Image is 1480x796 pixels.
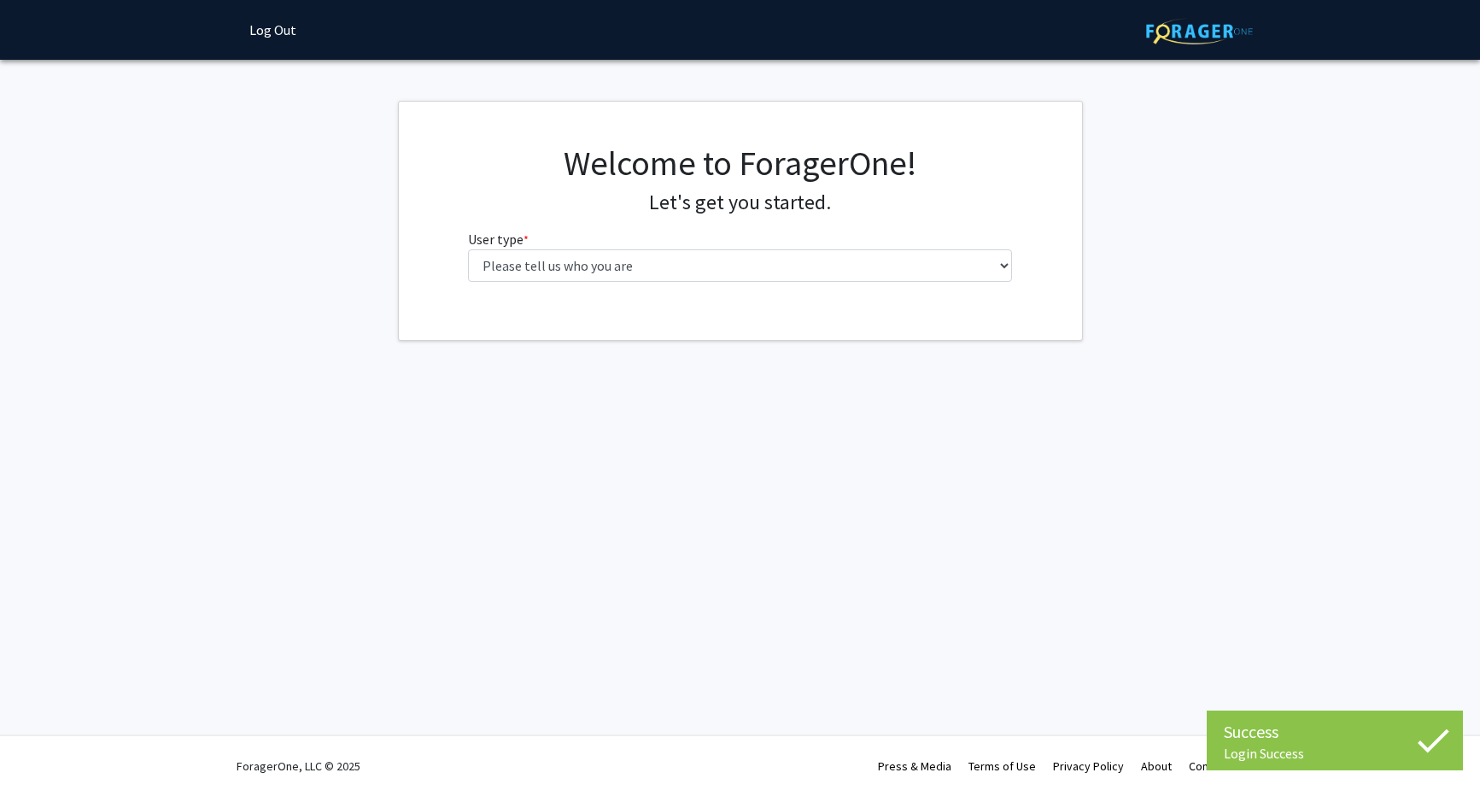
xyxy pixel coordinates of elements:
a: Privacy Policy [1053,758,1124,774]
h4: Let's get you started. [468,190,1012,215]
h1: Welcome to ForagerOne! [468,143,1012,184]
a: Terms of Use [968,758,1036,774]
a: About [1141,758,1172,774]
div: Login Success [1224,745,1446,762]
a: Press & Media [878,758,951,774]
label: User type [468,229,529,249]
div: ForagerOne, LLC © 2025 [237,736,360,796]
a: Contact Us [1189,758,1244,774]
img: ForagerOne Logo [1146,18,1253,44]
div: Success [1224,719,1446,745]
